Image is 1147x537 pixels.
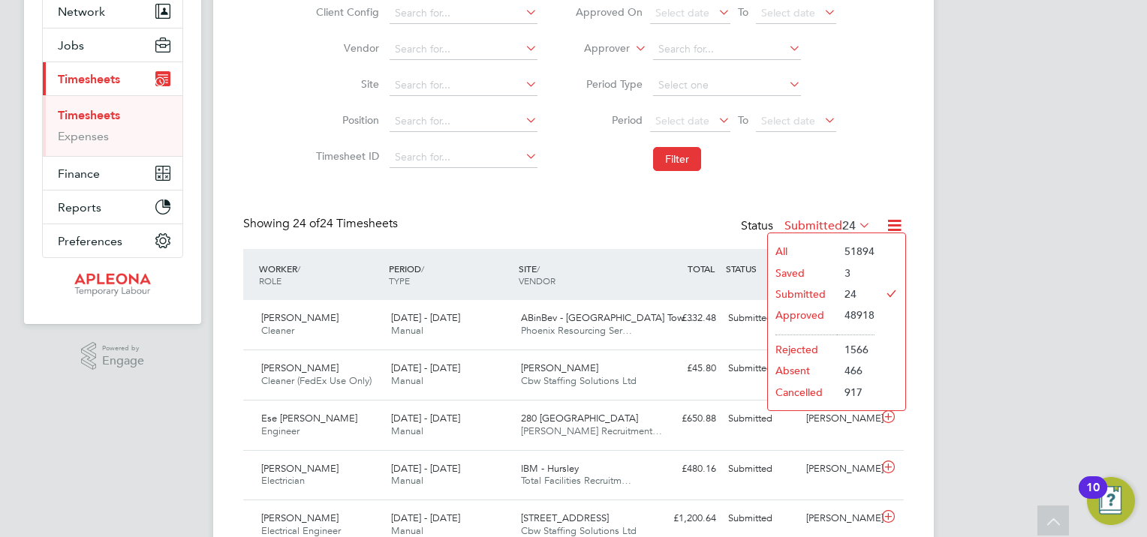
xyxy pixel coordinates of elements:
[837,262,875,283] li: 3
[391,324,423,337] span: Manual
[655,6,709,19] span: Select date
[575,113,643,127] label: Period
[800,457,878,481] div: [PERSON_NAME]
[575,5,643,19] label: Approved On
[391,412,460,424] span: [DATE] - [DATE]
[722,506,800,531] div: Submitted
[1086,487,1100,507] div: 10
[259,274,281,286] span: ROLE
[261,361,339,374] span: [PERSON_NAME]
[741,216,874,237] div: Status
[391,424,423,437] span: Manual
[421,262,424,274] span: /
[837,382,875,403] li: 917
[58,166,100,181] span: Finance
[312,149,379,163] label: Timesheet ID
[521,462,579,475] span: IBM - Hursley
[837,339,875,360] li: 1566
[837,304,875,325] li: 48918
[655,114,709,127] span: Select date
[722,457,800,481] div: Submitted
[768,283,837,304] li: Submitted
[688,262,715,274] span: TOTAL
[74,273,151,297] img: apleona-logo-retina.png
[390,147,537,168] input: Search for...
[800,406,878,431] div: [PERSON_NAME]
[733,2,753,22] span: To
[389,274,410,286] span: TYPE
[391,511,460,524] span: [DATE] - [DATE]
[768,241,837,262] li: All
[390,111,537,132] input: Search for...
[255,255,385,294] div: WORKER
[312,77,379,91] label: Site
[515,255,645,294] div: SITE
[644,506,722,531] div: £1,200.64
[391,311,460,324] span: [DATE] - [DATE]
[261,511,339,524] span: [PERSON_NAME]
[58,38,84,52] span: Jobs
[43,190,182,223] button: Reports
[521,424,662,437] span: [PERSON_NAME] Recruitment…
[761,114,815,127] span: Select date
[42,273,183,297] a: Go to home page
[297,262,300,274] span: /
[58,4,105,19] span: Network
[768,382,837,403] li: Cancelled
[43,28,182,61] button: Jobs
[519,274,555,286] span: VENDOR
[521,474,631,487] span: Total Facilities Recruitm…
[390,39,537,60] input: Search for...
[58,200,101,214] span: Reports
[391,524,423,537] span: Manual
[261,311,339,324] span: [PERSON_NAME]
[293,216,320,231] span: 24 of
[43,95,182,156] div: Timesheets
[390,3,537,24] input: Search for...
[761,6,815,19] span: Select date
[261,374,372,387] span: Cleaner (FedEx Use Only)
[521,524,637,537] span: Cbw Staffing Solutions Ltd
[385,255,515,294] div: PERIOD
[391,474,423,487] span: Manual
[653,39,801,60] input: Search for...
[768,304,837,325] li: Approved
[800,506,878,531] div: [PERSON_NAME]
[391,374,423,387] span: Manual
[58,108,120,122] a: Timesheets
[653,147,701,171] button: Filter
[81,342,145,370] a: Powered byEngage
[43,62,182,95] button: Timesheets
[644,356,722,381] div: £45.80
[1087,477,1135,525] button: Open Resource Center, 10 new notifications
[521,324,632,337] span: Phoenix Resourcing Ser…
[391,361,460,374] span: [DATE] - [DATE]
[768,360,837,381] li: Absent
[261,462,339,475] span: [PERSON_NAME]
[521,361,598,374] span: [PERSON_NAME]
[722,356,800,381] div: Submitted
[243,216,401,232] div: Showing
[644,406,722,431] div: £650.88
[58,129,109,143] a: Expenses
[102,342,144,355] span: Powered by
[43,157,182,190] button: Finance
[768,262,837,283] li: Saved
[43,224,182,257] button: Preferences
[390,75,537,96] input: Search for...
[562,41,630,56] label: Approver
[837,283,875,304] li: 24
[312,5,379,19] label: Client Config
[575,77,643,91] label: Period Type
[722,306,800,331] div: Submitted
[521,412,638,424] span: 280 [GEOGRAPHIC_DATA]
[537,262,540,274] span: /
[784,218,871,233] label: Submitted
[261,524,341,537] span: Electrical Engineer
[261,474,305,487] span: Electrician
[58,72,120,86] span: Timesheets
[521,374,637,387] span: Cbw Staffing Solutions Ltd
[312,41,379,55] label: Vendor
[312,113,379,127] label: Position
[391,462,460,475] span: [DATE] - [DATE]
